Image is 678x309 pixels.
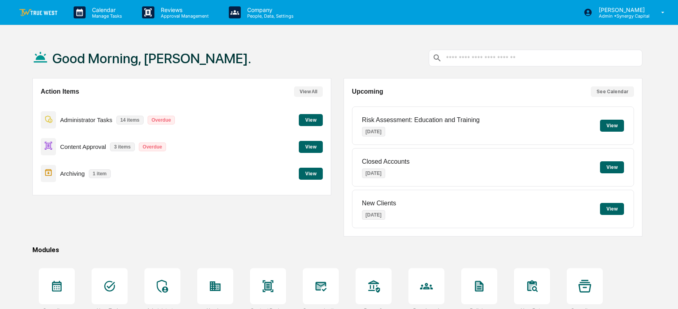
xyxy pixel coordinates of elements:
[362,116,480,124] p: Risk Assessment: Education and Training
[299,142,323,150] a: View
[41,88,79,95] h2: Action Items
[60,143,106,150] p: Content Approval
[32,246,643,254] div: Modules
[116,116,144,124] p: 14 items
[592,13,650,19] p: Admin • Synergy Capital
[299,169,323,177] a: View
[299,141,323,153] button: View
[110,142,134,151] p: 3 items
[362,127,385,136] p: [DATE]
[362,210,385,220] p: [DATE]
[86,6,126,13] p: Calendar
[600,161,624,173] button: View
[154,13,213,19] p: Approval Management
[89,169,111,178] p: 1 item
[299,114,323,126] button: View
[86,13,126,19] p: Manage Tasks
[19,9,58,16] img: logo
[591,86,634,97] button: See Calendar
[600,203,624,215] button: View
[241,13,298,19] p: People, Data, Settings
[294,86,323,97] button: View All
[148,116,175,124] p: Overdue
[362,169,385,178] p: [DATE]
[592,6,650,13] p: [PERSON_NAME]
[362,158,410,165] p: Closed Accounts
[139,142,166,151] p: Overdue
[52,50,251,66] h1: Good Morning, [PERSON_NAME].
[362,200,396,207] p: New Clients
[299,116,323,123] a: View
[352,88,383,95] h2: Upcoming
[60,116,112,123] p: Administrator Tasks
[652,283,674,304] iframe: Open customer support
[241,6,298,13] p: Company
[154,6,213,13] p: Reviews
[60,170,85,177] p: Archiving
[299,168,323,180] button: View
[600,120,624,132] button: View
